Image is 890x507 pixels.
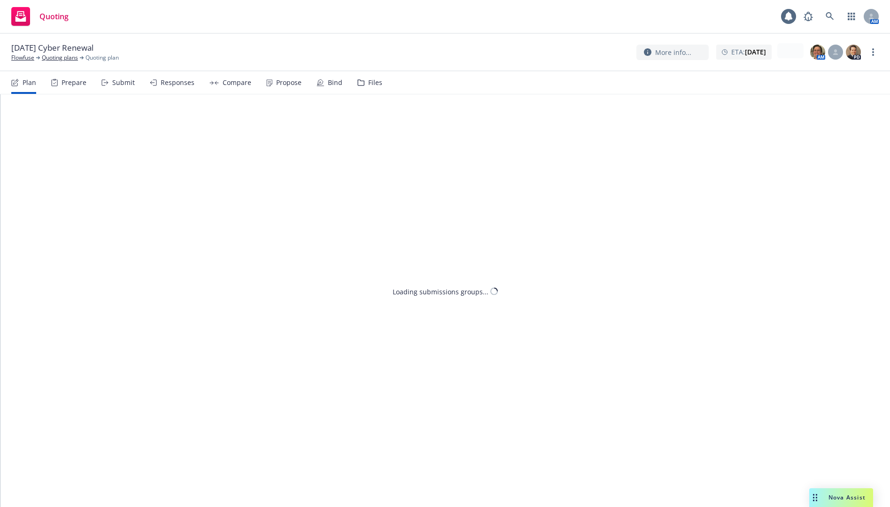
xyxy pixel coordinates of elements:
[39,13,69,20] span: Quoting
[8,3,72,30] a: Quoting
[112,79,135,86] div: Submit
[809,488,873,507] button: Nova Assist
[846,45,861,60] img: photo
[85,54,119,62] span: Quoting plan
[23,79,36,86] div: Plan
[799,7,818,26] a: Report a Bug
[393,286,488,296] div: Loading submissions groups...
[842,7,861,26] a: Switch app
[368,79,382,86] div: Files
[809,488,821,507] div: Drag to move
[223,79,251,86] div: Compare
[161,79,194,86] div: Responses
[42,54,78,62] a: Quoting plans
[745,47,766,56] strong: [DATE]
[867,46,879,58] a: more
[655,47,691,57] span: More info...
[11,54,34,62] a: Flowfuse
[276,79,302,86] div: Propose
[636,45,709,60] button: More info...
[828,493,866,501] span: Nova Assist
[11,42,93,54] span: [DATE] Cyber Renewal
[62,79,86,86] div: Prepare
[328,79,342,86] div: Bind
[731,47,766,57] span: ETA :
[820,7,839,26] a: Search
[810,45,825,60] img: photo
